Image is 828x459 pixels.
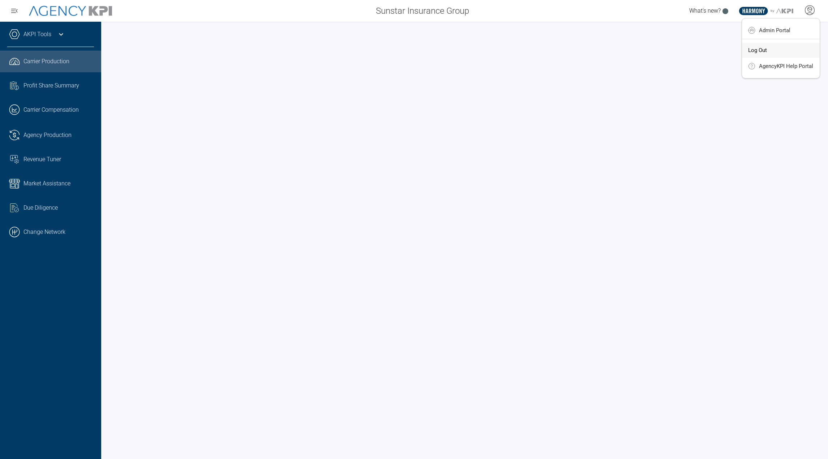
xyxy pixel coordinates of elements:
span: Revenue Tuner [23,155,61,164]
span: Carrier Compensation [23,106,79,114]
span: Due Diligence [23,203,58,212]
span: Log Out [748,47,767,53]
span: Market Assistance [23,179,70,188]
span: AgencyKPI Help Portal [759,63,813,69]
span: Sunstar Insurance Group [376,4,469,17]
a: AKPI Tools [23,30,51,39]
span: What's new? [689,7,721,14]
span: Profit Share Summary [23,81,79,90]
img: AgencyKPI [29,6,112,16]
span: Agency Production [23,131,72,140]
span: Admin Portal [759,27,790,33]
span: Carrier Production [23,57,69,66]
